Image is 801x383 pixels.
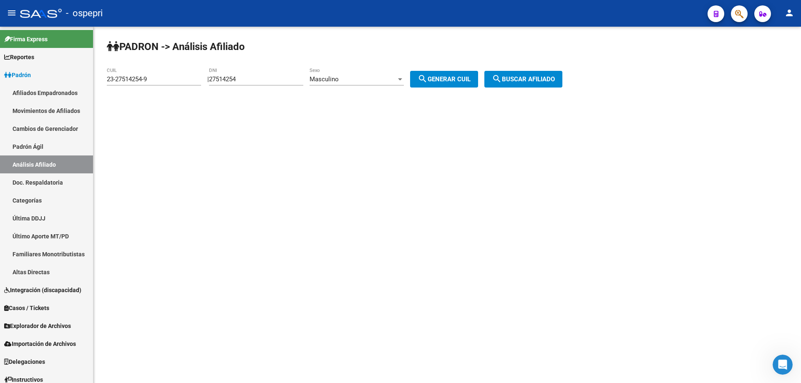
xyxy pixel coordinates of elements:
iframe: Intercom live chat [773,355,793,375]
mat-icon: search [418,74,428,84]
div: Primero en padrón buscas el hijo a cambiar. Le das clic a editar y en las acciones "agregar movim... [13,3,130,101]
textarea: Escribe un mensaje... [7,255,160,270]
button: Generar CUIL [410,71,478,88]
button: Inicio [146,3,161,19]
div: no tenes q crear el afiliado nuevamente [13,255,130,271]
h1: [PERSON_NAME] [40,4,95,10]
div: [PERSON_NAME], me arroja ese error [45,211,154,219]
span: Padrón [4,70,31,80]
p: Activo en los últimos 15m [40,10,111,19]
button: Adjuntar un archivo [40,273,46,280]
span: Casos / Tickets [4,303,49,313]
strong: PADRON -> Análisis Afiliado [107,41,245,53]
span: Firma Express [4,35,48,44]
div: Ludmila dice… [7,107,160,132]
mat-icon: menu [7,8,17,18]
div: | [207,75,484,83]
span: Integración (discapacidad) [4,285,81,295]
span: Generar CUIL [418,75,471,83]
button: Selector de gif [26,273,33,280]
span: Masculino [310,75,339,83]
span: - ospepri [66,4,103,23]
div: "EL CUIL YA EXISTE" me dice [70,230,154,238]
button: go back [5,3,21,19]
div: "EL CUIL YA EXISTE" me dice [63,225,160,243]
span: Explorador de Archivos [4,321,71,330]
div: cualquier consulta, me avisas. [7,107,109,125]
button: Selector de emoji [13,273,20,280]
div: Profile image for Ludmila [24,5,37,18]
button: Scroll to bottom [76,236,91,250]
div: [PERSON_NAME], me arroja ese error [38,206,160,224]
div: Cristian dice… [7,132,160,206]
mat-icon: search [492,74,502,84]
span: Importación de Archivos [4,339,76,348]
mat-icon: person [784,8,794,18]
div: Cristian dice… [7,206,160,225]
span: Buscar afiliado [492,75,555,83]
button: Buscar afiliado [484,71,562,88]
div: cualquier consulta, me avisas. [13,112,102,120]
span: Delegaciones [4,357,45,366]
span: Reportes [4,53,34,62]
button: Enviar un mensaje… [143,270,156,283]
div: Cristian dice… [7,225,160,250]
